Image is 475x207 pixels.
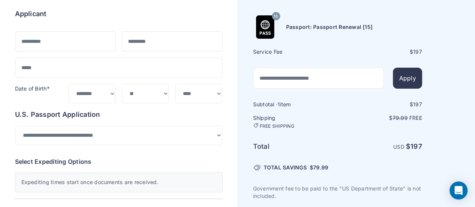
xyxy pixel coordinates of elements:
[313,164,328,171] span: 79.99
[264,164,307,171] span: TOTAL SAVINGS
[406,142,422,150] strong: $
[15,157,223,166] h6: Select Expediting Options
[338,101,422,108] div: $
[15,9,47,19] h6: Applicant
[253,185,422,200] p: Government fee to be paid to the "US Department of State" is not included.
[310,164,328,171] span: $
[392,115,407,121] span: 79.99
[393,144,404,150] span: USD
[253,114,337,129] h6: Shipping
[253,15,277,39] img: Product Name
[260,123,294,129] span: FREE SHIPPING
[449,181,467,199] div: Open Intercom Messenger
[393,68,422,89] button: Apply
[253,101,337,108] h6: Subtotal · item
[253,141,337,152] h6: Total
[338,48,422,56] div: $
[413,101,422,107] span: 197
[15,85,50,92] label: Date of Birth*
[274,11,277,21] span: 15
[15,172,223,192] div: Expediting times start once documents are received.
[338,114,422,122] p: $
[410,142,422,150] span: 197
[15,109,223,120] h6: U.S. Passport Application
[413,48,422,55] span: 197
[277,101,280,107] span: 1
[253,48,337,56] h6: Service Fee
[409,115,422,121] span: Free
[286,23,372,31] h6: Passport: Passport Renewal [15]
